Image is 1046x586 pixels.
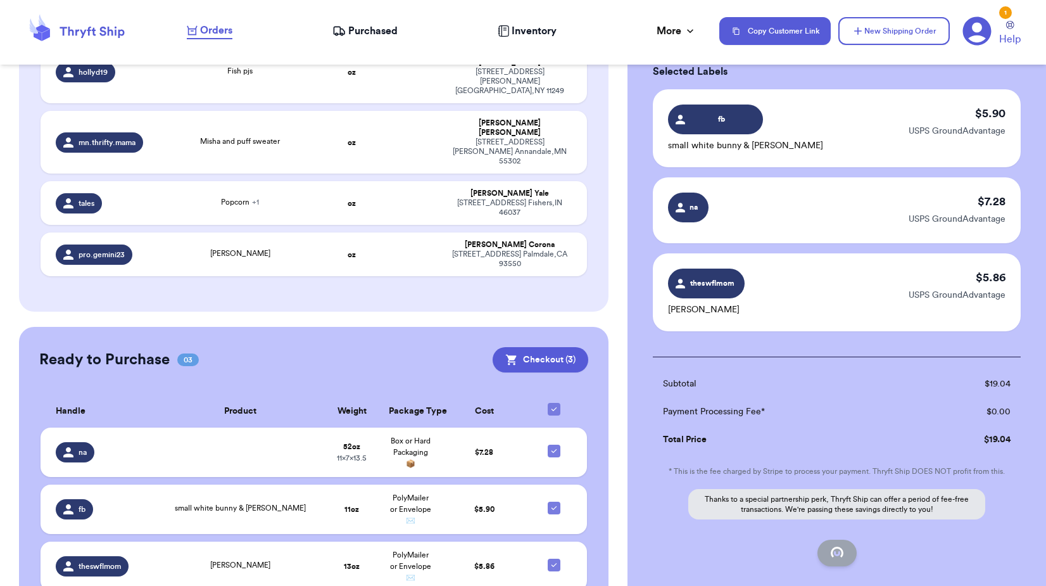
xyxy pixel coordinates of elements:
[975,105,1005,122] p: $ 5.90
[657,23,696,39] div: More
[323,395,382,428] th: Weight
[440,395,528,428] th: Cost
[653,64,1021,79] h3: Selected Labels
[252,198,259,206] span: + 1
[343,443,360,450] strong: 52 oz
[719,17,831,45] button: Copy Customer Link
[919,398,1021,426] td: $ 0.00
[390,494,431,525] span: PolyMailer or Envelope ✉️
[332,23,398,39] a: Purchased
[475,449,493,456] span: $ 7.28
[177,354,199,366] span: 03
[448,189,572,198] div: [PERSON_NAME] Yale
[653,398,919,426] td: Payment Processing Fee*
[653,370,919,398] td: Subtotal
[909,213,1005,226] p: USPS GroundAdvantage
[690,277,736,289] span: theswflmom
[337,454,367,462] span: 11 x 7 x 13.5
[668,139,823,152] p: small white bunny & [PERSON_NAME]
[348,200,356,207] strong: oz
[381,395,440,428] th: Package Type
[200,137,280,145] span: Misha and puff sweater
[56,405,85,418] span: Handle
[158,395,322,428] th: Product
[976,269,1005,286] p: $ 5.86
[691,113,752,125] span: fb
[79,504,85,514] span: fb
[79,137,135,148] span: mn.thrifty.mama
[390,551,431,582] span: PolyMailer or Envelope ✉️
[999,21,1021,47] a: Help
[344,563,360,570] strong: 13 oz
[512,23,557,39] span: Inventory
[653,426,919,454] td: Total Price
[493,347,588,373] button: Checkout (3)
[79,447,87,457] span: na
[909,289,1005,302] p: USPS GroundAdvantage
[210,561,270,569] span: [PERSON_NAME]
[79,67,108,77] span: hollyd19
[348,23,398,39] span: Purchased
[474,506,495,513] span: $ 5.90
[210,250,270,257] span: [PERSON_NAME]
[39,350,170,370] h2: Ready to Purchase
[999,32,1021,47] span: Help
[200,23,232,38] span: Orders
[448,118,572,137] div: [PERSON_NAME] [PERSON_NAME]
[448,67,572,96] div: [STREET_ADDRESS][PERSON_NAME] [GEOGRAPHIC_DATA] , NY 11249
[344,506,359,513] strong: 11 oz
[653,466,1021,476] p: * This is the fee charged by Stripe to process your payment. Thryft Ship DOES NOT profit from this.
[187,23,232,39] a: Orders
[919,426,1021,454] td: $ 19.04
[909,125,1005,137] p: USPS GroundAdvantage
[962,16,992,46] a: 1
[348,139,356,146] strong: oz
[175,504,306,512] span: small white bunny & [PERSON_NAME]
[348,68,356,76] strong: oz
[474,563,495,570] span: $ 5.86
[227,67,253,75] span: Fish pjs
[919,370,1021,398] td: $ 19.04
[448,137,572,166] div: [STREET_ADDRESS][PERSON_NAME] Annandale , MN 55302
[79,561,121,571] span: theswflmom
[686,201,701,213] span: na
[448,240,572,250] div: [PERSON_NAME] Corona
[668,303,745,316] p: [PERSON_NAME]
[221,198,259,206] span: Popcorn
[688,489,985,519] p: Thanks to a special partnership perk, Thryft Ship can offer a period of fee-free transactions. We...
[448,250,572,269] div: [STREET_ADDRESS] Palmdale , CA 93550
[999,6,1012,19] div: 1
[348,251,356,258] strong: oz
[79,250,125,260] span: pro.gemini23
[448,198,572,217] div: [STREET_ADDRESS] Fishers , IN 46037
[79,198,94,208] span: tales
[978,193,1005,210] p: $ 7.28
[838,17,950,45] button: New Shipping Order
[498,23,557,39] a: Inventory
[391,437,431,468] span: Box or Hard Packaging 📦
